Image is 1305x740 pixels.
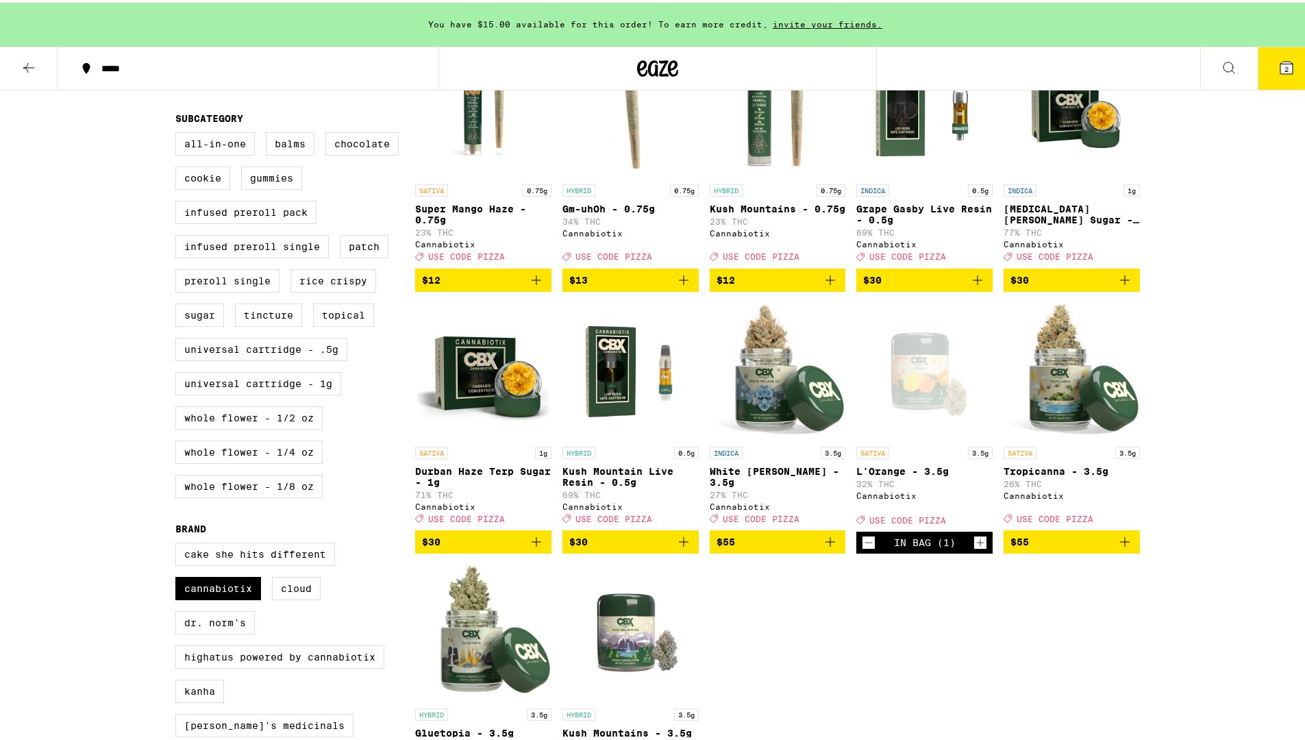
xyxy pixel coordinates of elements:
[422,272,440,283] span: $12
[175,301,224,324] label: Sugar
[325,129,399,153] label: Chocolate
[562,38,699,265] a: Open page for Gm-uhOh - 0.75g from Cannabiotix
[562,444,595,456] p: HYBRID
[710,300,846,437] img: Cannabiotix - White Walker OG - 3.5g
[869,513,946,522] span: USE CODE PIZZA
[175,267,279,290] label: Preroll Single
[1004,489,1140,497] div: Cannabiotix
[175,521,206,532] legend: Brand
[710,182,743,194] p: HYBRID
[340,232,388,256] label: Patch
[523,182,551,194] p: 0.75g
[241,164,302,187] label: Gummies
[415,237,551,246] div: Cannabiotix
[1004,300,1140,437] img: Cannabiotix - Tropicanna - 3.5g
[415,444,448,456] p: SATIVA
[710,226,846,235] div: Cannabiotix
[674,444,699,456] p: 0.5g
[1010,272,1029,283] span: $30
[1004,463,1140,474] p: Tropicanna - 3.5g
[723,250,799,259] span: USE CODE PIZZA
[856,225,993,234] p: 69% THC
[710,38,846,265] a: Open page for Kush Mountains - 0.75g from Cannabiotix
[674,706,699,718] p: 3.5g
[863,272,882,283] span: $30
[1004,444,1036,456] p: SATIVA
[717,272,735,283] span: $12
[290,267,376,290] label: Rice Crispy
[1004,266,1140,289] button: Add to bag
[415,266,551,289] button: Add to bag
[710,528,846,551] button: Add to bag
[1004,38,1140,265] a: Open page for Jet Lag OG Terp Sugar - 1g from Cannabiotix
[428,512,505,521] span: USE CODE PIZZA
[856,266,993,289] button: Add to bag
[415,725,551,736] p: Gluetopia - 3.5g
[415,182,448,194] p: SATIVA
[175,404,323,427] label: Whole Flower - 1/2 oz
[894,534,956,545] div: In Bag (1)
[175,677,224,700] label: Kanha
[175,574,261,597] label: Cannabiotix
[856,201,993,223] p: Grape Gasby Live Resin - 0.5g
[710,300,846,528] a: Open page for White Walker OG - 3.5g from Cannabiotix
[856,463,993,474] p: L'Orange - 3.5g
[562,562,699,699] img: Cannabiotix - Kush Mountains - 3.5g
[1004,225,1140,234] p: 77% THC
[575,250,652,259] span: USE CODE PIZZA
[175,369,341,393] label: Universal Cartridge - 1g
[422,534,440,545] span: $30
[562,300,699,528] a: Open page for Kush Mountain Live Resin - 0.5g from Cannabiotix
[562,214,699,223] p: 34% THC
[856,489,993,497] div: Cannabiotix
[562,38,699,175] img: Cannabiotix - Gm-uhOh - 0.75g
[856,444,889,456] p: SATIVA
[415,38,551,175] img: Cannabiotix - Super Mango Haze - 0.75g
[415,528,551,551] button: Add to bag
[856,38,993,175] img: Cannabiotix - Grape Gasby Live Resin - 0.5g
[415,225,551,234] p: 23% THC
[710,214,846,223] p: 23% THC
[1123,182,1140,194] p: 1g
[562,500,699,508] div: Cannabiotix
[562,528,699,551] button: Add to bag
[272,574,321,597] label: Cloud
[768,17,887,26] span: invite your friends.
[856,300,993,529] a: Open page for L'Orange - 3.5g from Cannabiotix
[1115,444,1140,456] p: 3.5g
[562,488,699,497] p: 69% THC
[235,301,302,324] label: Tincture
[175,643,384,666] label: Highatus Powered by Cannabiotix
[1017,512,1093,521] span: USE CODE PIZZA
[710,500,846,508] div: Cannabiotix
[710,266,846,289] button: Add to bag
[1004,237,1140,246] div: Cannabiotix
[535,444,551,456] p: 1g
[575,512,652,521] span: USE CODE PIZZA
[175,472,323,495] label: Whole Flower - 1/8 oz
[562,201,699,212] p: Gm-uhOh - 0.75g
[869,250,946,259] span: USE CODE PIZZA
[175,129,255,153] label: All-In-One
[862,533,875,547] button: Decrement
[428,17,768,26] span: You have $15.00 available for this order! To earn more credit,
[175,335,347,358] label: Universal Cartridge - .5g
[670,182,699,194] p: 0.75g
[1004,300,1140,528] a: Open page for Tropicanna - 3.5g from Cannabiotix
[527,706,551,718] p: 3.5g
[569,534,588,545] span: $30
[428,250,505,259] span: USE CODE PIZZA
[415,488,551,497] p: 71% THC
[717,534,735,545] span: $55
[710,444,743,456] p: INDICA
[569,272,588,283] span: $13
[415,562,551,699] img: Cannabiotix - Gluetopia - 3.5g
[1004,38,1140,175] img: Cannabiotix - Jet Lag OG Terp Sugar - 1g
[175,110,243,121] legend: Subcategory
[175,540,335,563] label: Cake She Hits Different
[175,198,316,221] label: Infused Preroll Pack
[1017,250,1093,259] span: USE CODE PIZZA
[175,711,353,735] label: [PERSON_NAME]'s Medicinals
[856,38,993,265] a: Open page for Grape Gasby Live Resin - 0.5g from Cannabiotix
[415,300,551,528] a: Open page for Durban Haze Terp Sugar - 1g from Cannabiotix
